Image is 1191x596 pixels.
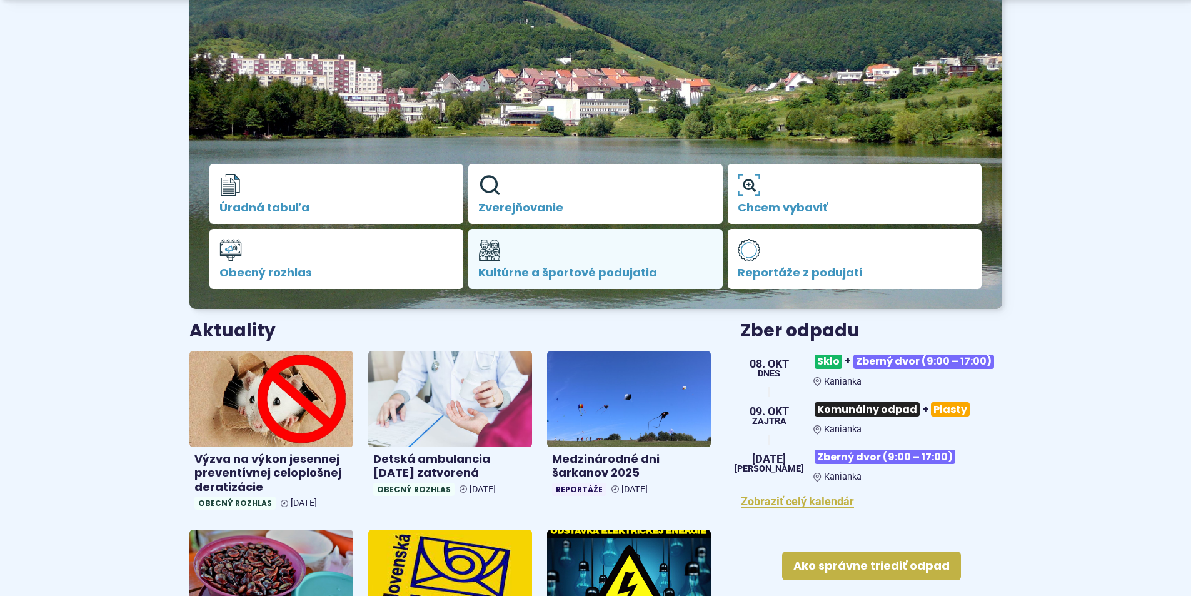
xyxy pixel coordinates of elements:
[750,417,789,426] span: Zajtra
[547,351,711,501] a: Medzinárodné dni šarkanov 2025 Reportáže [DATE]
[741,350,1002,387] a: Sklo+Zberný dvor (9:00 – 17:00) Kanianka 08. okt Dnes
[368,351,532,501] a: Detská ambulancia [DATE] zatvorená Obecný rozhlas [DATE]
[373,483,455,496] span: Obecný rozhlas
[824,472,862,482] span: Kanianka
[373,452,527,480] h4: Detská ambulancia [DATE] zatvorená
[209,229,464,289] a: Obecný rozhlas
[621,484,648,495] span: [DATE]
[728,164,982,224] a: Chcem vybaviť
[813,350,1002,374] h3: +
[219,201,454,214] span: Úradná tabuľa
[741,445,1002,482] a: Zberný dvor (9:00 – 17:00) Kanianka [DATE] [PERSON_NAME]
[209,164,464,224] a: Úradná tabuľa
[815,355,842,369] span: Sklo
[750,370,789,378] span: Dnes
[194,497,276,510] span: Obecný rozhlas
[782,552,961,580] a: Ako správne triediť odpad
[735,465,803,473] span: [PERSON_NAME]
[219,266,454,279] span: Obecný rozhlas
[470,484,496,495] span: [DATE]
[194,452,348,495] h4: Výzva na výkon jesennej preventívnej celoplošnej deratizácie
[552,483,606,496] span: Reportáže
[741,495,854,508] a: Zobraziť celý kalendár
[741,397,1002,435] a: Komunálny odpad+Plasty Kanianka 09. okt Zajtra
[750,406,789,417] span: 09. okt
[478,201,713,214] span: Zverejňovanie
[291,498,317,508] span: [DATE]
[468,164,723,224] a: Zverejňovanie
[824,424,862,435] span: Kanianka
[735,453,803,465] span: [DATE]
[468,229,723,289] a: Kultúrne a športové podujatia
[813,397,1002,422] h3: +
[853,355,994,369] span: Zberný dvor (9:00 – 17:00)
[815,402,920,417] span: Komunálny odpad
[741,321,1002,341] h3: Zber odpadu
[552,452,706,480] h4: Medzinárodné dni šarkanov 2025
[728,229,982,289] a: Reportáže z podujatí
[750,358,789,370] span: 08. okt
[738,266,972,279] span: Reportáže z podujatí
[189,321,276,341] h3: Aktuality
[478,266,713,279] span: Kultúrne a športové podujatia
[815,450,955,464] span: Zberný dvor (9:00 – 17:00)
[189,351,353,515] a: Výzva na výkon jesennej preventívnej celoplošnej deratizácie Obecný rozhlas [DATE]
[824,376,862,387] span: Kanianka
[931,402,970,417] span: Plasty
[738,201,972,214] span: Chcem vybaviť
